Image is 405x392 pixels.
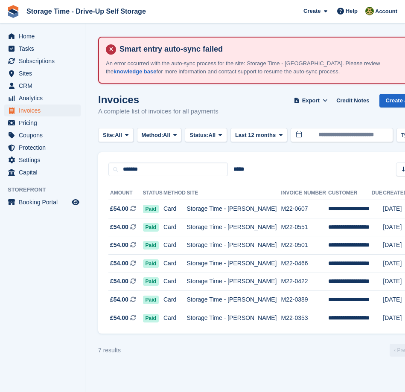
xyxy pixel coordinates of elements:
[110,314,128,322] span: £54.00
[108,186,143,200] th: Amount
[163,273,187,291] td: Card
[4,55,81,67] a: menu
[4,92,81,104] a: menu
[4,196,81,208] a: menu
[19,129,70,141] span: Coupons
[187,236,281,255] td: Storage Time - [PERSON_NAME]
[346,7,358,15] span: Help
[281,236,328,255] td: M22-0501
[4,30,81,42] a: menu
[281,309,328,327] td: M22-0353
[163,254,187,273] td: Card
[98,107,219,116] p: A complete list of invoices for all payments
[19,196,70,208] span: Booking Portal
[4,142,81,154] a: menu
[230,128,287,142] button: Last 12 months
[19,92,70,104] span: Analytics
[372,186,383,200] th: Due
[110,223,128,232] span: £54.00
[143,259,159,268] span: Paid
[4,117,81,129] a: menu
[7,5,20,18] img: stora-icon-8386f47178a22dfd0bd8f6a31ec36ba5ce8667c1dd55bd0f319d3a0aa187defe.svg
[143,314,159,322] span: Paid
[19,142,70,154] span: Protection
[4,43,81,55] a: menu
[163,131,170,139] span: All
[4,105,81,116] a: menu
[115,131,122,139] span: All
[187,309,281,327] td: Storage Time - [PERSON_NAME]
[19,80,70,92] span: CRM
[235,131,276,139] span: Last 12 months
[142,131,163,139] span: Method:
[281,254,328,273] td: M22-0466
[281,218,328,236] td: M22-0551
[163,309,187,327] td: Card
[303,7,321,15] span: Create
[19,55,70,67] span: Subscriptions
[143,205,159,213] span: Paid
[110,241,128,250] span: £54.00
[70,197,81,207] a: Preview store
[19,117,70,129] span: Pricing
[163,291,187,309] td: Card
[8,186,85,194] span: Storefront
[187,273,281,291] td: Storage Time - [PERSON_NAME]
[114,68,156,75] a: knowledge base
[4,67,81,79] a: menu
[187,186,281,200] th: Site
[292,94,329,108] button: Export
[187,254,281,273] td: Storage Time - [PERSON_NAME]
[19,43,70,55] span: Tasks
[98,346,121,355] div: 7 results
[281,186,328,200] th: Invoice Number
[110,259,128,268] span: £54.00
[143,296,159,304] span: Paid
[187,200,281,218] td: Storage Time - [PERSON_NAME]
[189,131,208,139] span: Status:
[163,236,187,255] td: Card
[4,154,81,166] a: menu
[19,67,70,79] span: Sites
[19,30,70,42] span: Home
[4,166,81,178] a: menu
[143,241,159,250] span: Paid
[98,94,219,105] h1: Invoices
[328,186,372,200] th: Customer
[110,204,128,213] span: £54.00
[187,218,281,236] td: Storage Time - [PERSON_NAME]
[333,94,373,108] a: Credit Notes
[281,273,328,291] td: M22-0422
[187,291,281,309] td: Storage Time - [PERSON_NAME]
[137,128,182,142] button: Method: All
[4,129,81,141] a: menu
[4,80,81,92] a: menu
[185,128,227,142] button: Status: All
[19,166,70,178] span: Capital
[23,4,149,18] a: Storage Time - Drive-Up Self Storage
[375,7,397,16] span: Account
[302,96,320,105] span: Export
[163,218,187,236] td: Card
[281,200,328,218] td: M22-0607
[106,59,405,76] p: An error occurred with the auto-sync process for the site: Storage Time - [GEOGRAPHIC_DATA]. Plea...
[19,105,70,116] span: Invoices
[98,128,134,142] button: Site: All
[110,295,128,304] span: £54.00
[143,277,159,286] span: Paid
[19,154,70,166] span: Settings
[110,277,128,286] span: £54.00
[143,186,163,200] th: Status
[365,7,374,15] img: Zain Sarwar
[163,200,187,218] td: Card
[103,131,115,139] span: Site:
[163,186,187,200] th: Method
[209,131,216,139] span: All
[143,223,159,232] span: Paid
[281,291,328,309] td: M22-0389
